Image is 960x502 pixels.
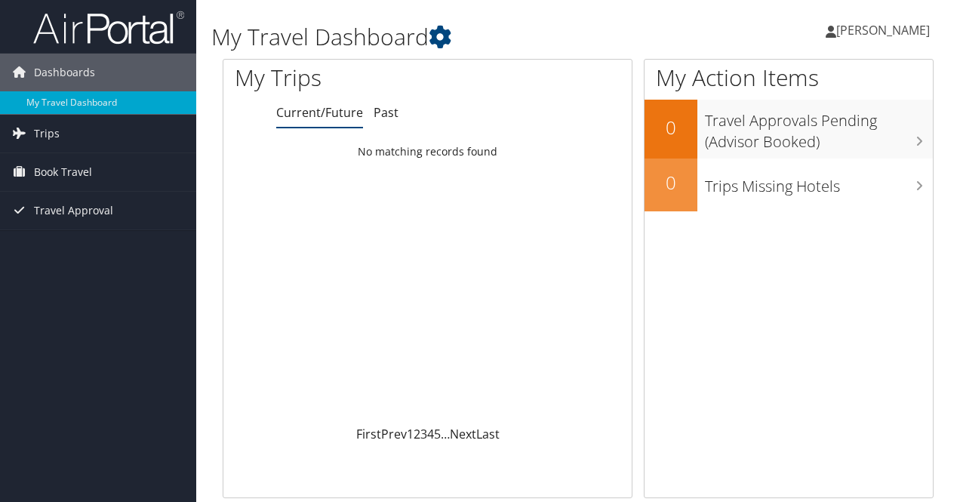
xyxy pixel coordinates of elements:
[381,426,407,442] a: Prev
[211,21,700,53] h1: My Travel Dashboard
[645,100,933,158] a: 0Travel Approvals Pending (Advisor Booked)
[427,426,434,442] a: 4
[705,103,933,152] h3: Travel Approvals Pending (Advisor Booked)
[34,115,60,152] span: Trips
[374,104,398,121] a: Past
[476,426,500,442] a: Last
[441,426,450,442] span: …
[34,54,95,91] span: Dashboards
[34,192,113,229] span: Travel Approval
[356,426,381,442] a: First
[705,168,933,197] h3: Trips Missing Hotels
[645,115,697,140] h2: 0
[33,10,184,45] img: airportal-logo.png
[836,22,930,38] span: [PERSON_NAME]
[407,426,414,442] a: 1
[645,170,697,196] h2: 0
[826,8,945,53] a: [PERSON_NAME]
[414,426,420,442] a: 2
[223,138,632,165] td: No matching records found
[276,104,363,121] a: Current/Future
[235,62,451,94] h1: My Trips
[434,426,441,442] a: 5
[450,426,476,442] a: Next
[645,62,933,94] h1: My Action Items
[420,426,427,442] a: 3
[645,159,933,211] a: 0Trips Missing Hotels
[34,153,92,191] span: Book Travel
